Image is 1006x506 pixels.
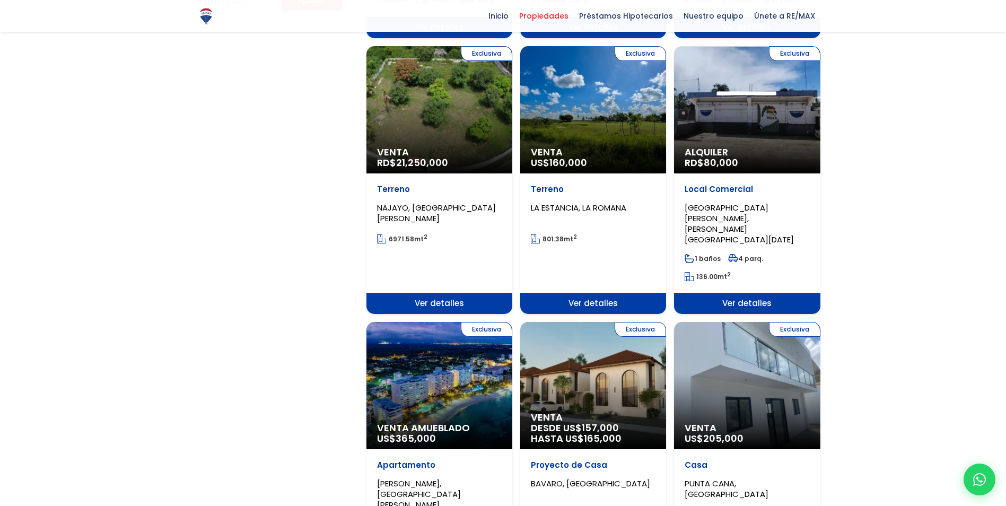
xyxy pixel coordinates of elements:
[377,156,448,169] span: RD$
[366,293,512,314] span: Ver detalles
[685,202,794,245] span: [GEOGRAPHIC_DATA][PERSON_NAME], [PERSON_NAME][GEOGRAPHIC_DATA][DATE]
[461,46,512,61] span: Exclusiva
[377,423,502,433] span: Venta Amueblado
[685,460,809,470] p: Casa
[531,460,655,470] p: Proyecto de Casa
[685,272,731,281] span: mt
[531,234,577,243] span: mt
[531,412,655,423] span: Venta
[727,271,731,278] sup: 2
[582,421,619,434] span: 157,000
[685,432,743,445] span: US$
[685,254,721,263] span: 1 baños
[685,184,809,195] p: Local Comercial
[531,147,655,158] span: Venta
[674,293,820,314] span: Ver detalles
[685,156,738,169] span: RD$
[696,272,718,281] span: 136.00
[728,254,763,263] span: 4 parq.
[615,46,666,61] span: Exclusiva
[573,233,577,241] sup: 2
[396,432,436,445] span: 365,000
[685,478,768,500] span: PUNTA CANA, [GEOGRAPHIC_DATA]
[531,423,655,444] span: DESDE US$
[531,202,626,213] span: LA ESTANCIA, LA ROMANA
[377,147,502,158] span: Venta
[574,8,678,24] span: Préstamos Hipotecarios
[520,46,666,314] a: Exclusiva Venta US$160,000 Terreno LA ESTANCIA, LA ROMANA 801.38mt2 Ver detalles
[531,156,587,169] span: US$
[461,322,512,337] span: Exclusiva
[769,46,820,61] span: Exclusiva
[531,184,655,195] p: Terreno
[749,8,820,24] span: Únete a RE/MAX
[678,8,749,24] span: Nuestro equipo
[389,234,414,243] span: 6971.58
[685,147,809,158] span: Alquiler
[377,184,502,195] p: Terreno
[197,7,215,25] img: Logo de REMAX
[520,293,666,314] span: Ver detalles
[366,46,512,314] a: Exclusiva Venta RD$21,250,000 Terreno NAJAYO, [GEOGRAPHIC_DATA][PERSON_NAME] 6971.58mt2 Ver detalles
[769,322,820,337] span: Exclusiva
[615,322,666,337] span: Exclusiva
[396,156,448,169] span: 21,250,000
[549,156,587,169] span: 160,000
[483,8,514,24] span: Inicio
[584,432,622,445] span: 165,000
[514,8,574,24] span: Propiedades
[531,433,655,444] span: HASTA US$
[424,233,427,241] sup: 2
[543,234,564,243] span: 801.38
[685,423,809,433] span: Venta
[704,156,738,169] span: 80,000
[377,202,496,224] span: NAJAYO, [GEOGRAPHIC_DATA][PERSON_NAME]
[703,432,743,445] span: 205,000
[674,46,820,314] a: Exclusiva Alquiler RD$80,000 Local Comercial [GEOGRAPHIC_DATA][PERSON_NAME], [PERSON_NAME][GEOGRA...
[531,478,650,489] span: BAVARO, [GEOGRAPHIC_DATA]
[377,432,436,445] span: US$
[377,234,427,243] span: mt
[377,460,502,470] p: Apartamento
